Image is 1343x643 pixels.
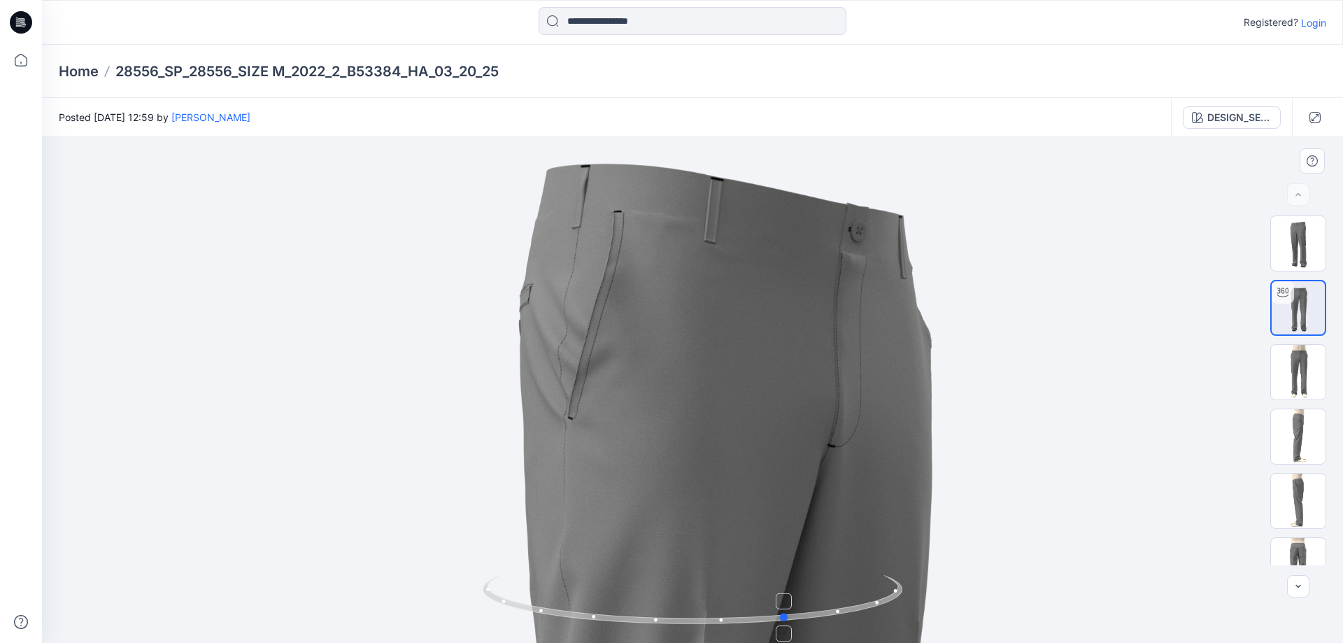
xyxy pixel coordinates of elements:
span: Posted [DATE] 12:59 by [59,110,250,125]
a: [PERSON_NAME] [171,111,250,123]
img: PEI_Bottom Right Side [1271,409,1326,464]
img: PEI_Bottom Back [1271,538,1326,593]
img: PEI_Bottom Turntable [1272,281,1325,334]
div: DESIGN_SETUP [1207,110,1272,125]
a: Home [59,62,99,81]
p: 28556_SP_28556_SIZE M_2022_2_B53384_HA_03_20_25 [115,62,499,81]
button: DESIGN_SETUP [1183,106,1281,129]
img: PEI_Bottom Left Side [1271,474,1326,528]
img: PEI_Bottom Front [1271,345,1326,400]
p: Registered? [1244,14,1298,31]
img: PEI_Bottom Cover Image [1271,216,1326,271]
p: Login [1301,15,1326,30]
